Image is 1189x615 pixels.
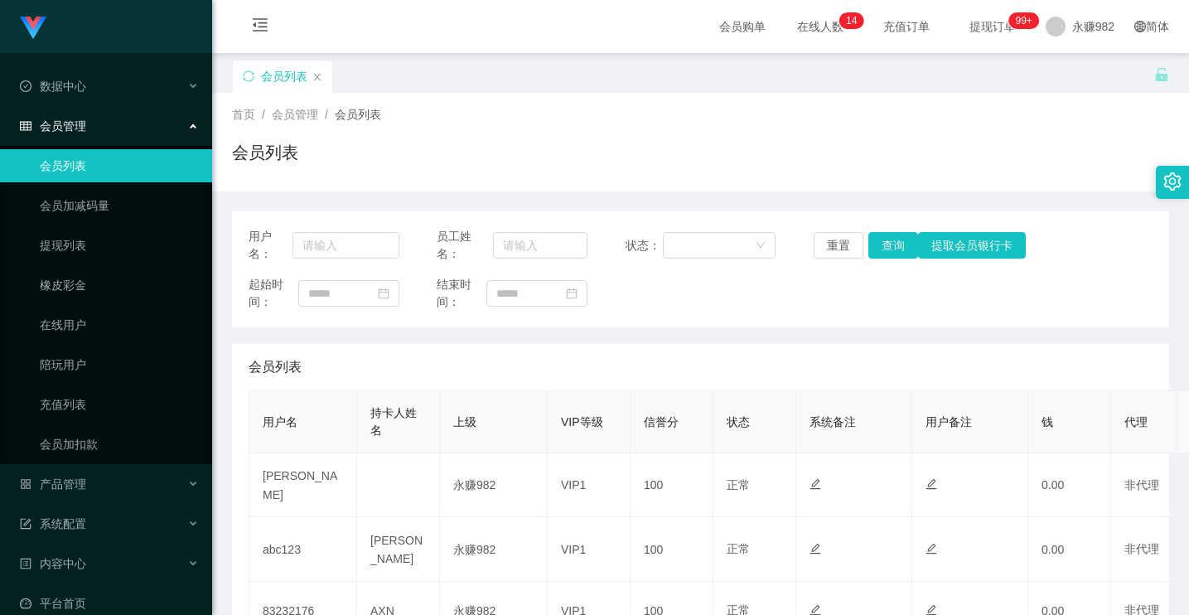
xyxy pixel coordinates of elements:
a: 会员加扣款 [40,428,199,461]
font: 永赚982 [1072,20,1114,33]
font: 代理 [1124,415,1148,429]
i: 图标：编辑 [810,478,821,490]
font: 首页 [232,108,255,121]
font: [PERSON_NAME] [263,469,337,501]
font: 钱 [1042,415,1053,429]
font: / [325,108,328,121]
i: 图标：同步 [243,70,254,82]
font: 非代理 [1124,478,1159,492]
i: 图标：设置 [1163,172,1182,191]
img: logo.9652507e.png [20,17,46,40]
font: 4 [852,15,858,27]
font: 上级 [453,415,476,429]
font: 内容中心 [40,557,86,570]
font: 100 [644,543,663,556]
font: 100 [644,478,663,492]
a: 充值列表 [40,388,199,421]
a: 提现列表 [40,229,199,262]
a: 会员列表 [40,149,199,182]
i: 图标：日历 [566,288,578,299]
font: 非代理 [1124,542,1159,555]
font: 会员列表 [232,143,298,162]
font: 员工姓名： [437,230,471,260]
i: 图标: 检查-圆圈-o [20,80,31,92]
input: 请输入 [292,232,399,259]
font: 正常 [727,478,750,492]
a: 会员加减码量 [40,189,199,222]
i: 图标：个人资料 [20,558,31,569]
sup: 14 [839,12,863,29]
font: 数据中心 [40,80,86,93]
font: 用户名： [249,230,272,260]
font: 1 [846,15,852,27]
font: 会员列表 [249,360,302,374]
font: 会员列表 [261,70,307,83]
font: 会员管理 [272,108,318,121]
i: 图标：日历 [378,288,389,299]
font: 系统备注 [810,415,856,429]
i: 图标：编辑 [926,543,937,554]
font: 产品管理 [40,477,86,491]
font: / [262,108,265,121]
font: 用户名 [263,415,297,429]
i: 图标： 解锁 [1154,67,1169,82]
font: 提现订单 [969,20,1016,33]
sup: 186 [1008,12,1038,29]
font: 状态： [626,239,660,252]
i: 图标： 关闭 [312,72,322,82]
i: 图标： 下 [756,240,766,252]
i: 图标: appstore-o [20,478,31,490]
a: 陪玩用户 [40,348,199,381]
font: 会员列表 [335,108,381,121]
i: 图标： 表格 [20,518,31,530]
font: 系统配置 [40,517,86,530]
i: 图标: 菜单折叠 [232,1,288,54]
i: 图标：编辑 [926,478,937,490]
font: 0.00 [1042,478,1064,492]
font: 充值订单 [883,20,930,33]
input: 请输入 [493,232,587,259]
font: [PERSON_NAME] [370,534,423,565]
font: 正常 [727,542,750,555]
a: 橡皮彩金 [40,269,199,302]
i: 图标: 全球 [1134,21,1146,32]
font: 永赚982 [453,543,495,556]
font: 用户备注 [926,415,972,429]
font: 简体 [1146,20,1169,33]
font: 持卡人姓名 [370,406,417,437]
font: 信誉分 [644,415,679,429]
font: 结束时间： [437,278,471,308]
button: 提取会员银行卡 [918,232,1026,259]
font: VIP1 [561,543,586,556]
font: 99+ [1015,15,1032,27]
font: 起始时间： [249,278,283,308]
font: 会员购单 [719,20,766,33]
i: 图标：编辑 [810,543,821,554]
font: VIP1 [561,478,586,492]
font: 在线人数 [797,20,843,33]
a: 在线用户 [40,308,199,341]
button: 重置 [814,232,863,259]
font: abc123 [263,543,301,556]
font: 永赚982 [453,478,495,492]
font: 0.00 [1042,543,1064,556]
font: VIP等级 [561,415,603,429]
font: 会员管理 [40,119,86,133]
button: 查询 [868,232,918,259]
font: 状态 [727,415,750,429]
i: 图标： 表格 [20,120,31,132]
